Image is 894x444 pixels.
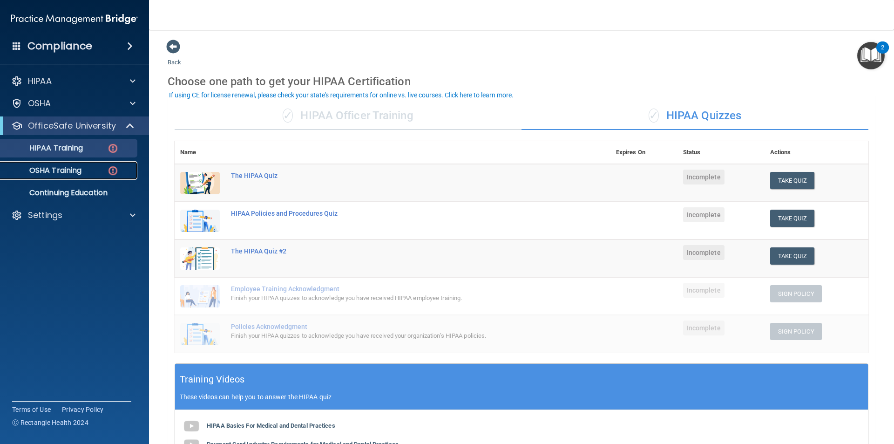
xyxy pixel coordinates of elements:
div: Employee Training Acknowledgment [231,285,564,293]
button: If using CE for license renewal, please check your state's requirements for online vs. live cours... [168,90,515,100]
button: Open Resource Center, 2 new notifications [857,42,885,69]
iframe: Drift Widget Chat Controller [733,378,883,415]
img: gray_youtube_icon.38fcd6cc.png [182,417,201,436]
span: Incomplete [683,207,725,222]
img: danger-circle.6113f641.png [107,143,119,154]
span: ✓ [649,109,659,123]
p: Continuing Education [6,188,133,198]
div: The HIPAA Quiz [231,172,564,179]
b: HIPAA Basics For Medical and Dental Practices [207,422,335,429]
div: Choose one path to get your HIPAA Certification [168,68,875,95]
a: Terms of Use [12,405,51,414]
div: Finish your HIPAA quizzes to acknowledge you have received HIPAA employee training. [231,293,564,304]
div: Policies Acknowledgment [231,323,564,330]
img: danger-circle.6113f641.png [107,165,119,177]
img: PMB logo [11,10,138,28]
p: OSHA [28,98,51,109]
div: If using CE for license renewal, please check your state's requirements for online vs. live cours... [169,92,514,98]
span: Incomplete [683,245,725,260]
a: HIPAA [11,75,135,87]
a: OfficeSafe University [11,120,135,131]
span: Incomplete [683,170,725,184]
a: Back [168,48,181,66]
a: OSHA [11,98,135,109]
th: Actions [765,141,868,164]
button: Take Quiz [770,210,815,227]
h5: Training Videos [180,371,245,388]
a: Settings [11,210,135,221]
button: Take Quiz [770,172,815,189]
div: HIPAA Quizzes [521,102,868,130]
div: 2 [881,48,884,60]
div: HIPAA Policies and Procedures Quiz [231,210,564,217]
div: The HIPAA Quiz #2 [231,247,564,255]
p: HIPAA [28,75,52,87]
button: Take Quiz [770,247,815,265]
span: ✓ [283,109,293,123]
th: Expires On [610,141,677,164]
p: Settings [28,210,62,221]
button: Sign Policy [770,285,822,302]
p: These videos can help you to answer the HIPAA quiz [180,393,863,401]
span: Ⓒ Rectangle Health 2024 [12,418,88,427]
th: Status [677,141,765,164]
span: Incomplete [683,283,725,298]
th: Name [175,141,225,164]
div: Finish your HIPAA quizzes to acknowledge you have received your organization’s HIPAA policies. [231,330,564,342]
div: HIPAA Officer Training [175,102,521,130]
a: Privacy Policy [62,405,104,414]
p: OSHA Training [6,166,81,175]
span: Incomplete [683,321,725,335]
p: HIPAA Training [6,143,83,153]
p: OfficeSafe University [28,120,116,131]
h4: Compliance [27,40,92,53]
button: Sign Policy [770,323,822,340]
